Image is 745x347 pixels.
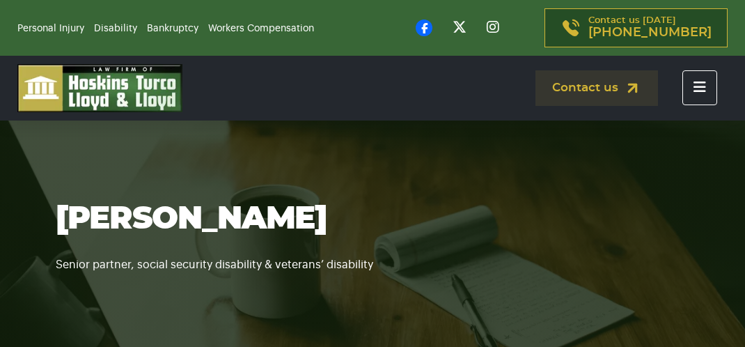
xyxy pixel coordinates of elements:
[588,16,712,40] p: Contact us [DATE]
[56,200,689,238] h1: [PERSON_NAME]
[56,238,689,274] p: Senior partner, social security disability & veterans’ disability
[588,26,712,40] span: [PHONE_NUMBER]
[535,70,658,106] a: Contact us
[17,24,84,33] a: Personal Injury
[682,70,717,105] button: Toggle navigation
[208,24,314,33] a: Workers Compensation
[544,8,728,47] a: Contact us [DATE][PHONE_NUMBER]
[147,24,198,33] a: Bankruptcy
[17,64,182,112] img: logo
[94,24,137,33] a: Disability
